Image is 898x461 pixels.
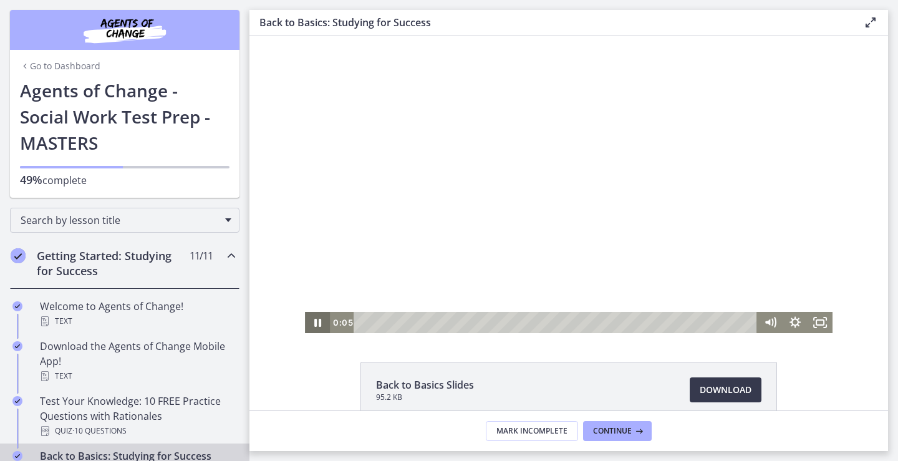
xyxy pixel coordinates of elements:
[12,451,22,461] i: Completed
[486,421,578,441] button: Mark Incomplete
[376,392,474,402] span: 95.2 KB
[533,276,558,297] button: Show settings menu
[50,15,200,45] img: Agents of Change
[558,276,583,297] button: Fullscreen
[20,60,100,72] a: Go to Dashboard
[40,339,234,384] div: Download the Agents of Change Mobile App!
[21,213,219,227] span: Search by lesson title
[20,172,42,187] span: 49%
[10,208,239,233] div: Search by lesson title
[20,77,229,156] h1: Agents of Change - Social Work Test Prep - MASTERS
[690,377,761,402] a: Download
[259,15,843,30] h3: Back to Basics: Studying for Success
[12,396,22,406] i: Completed
[40,314,234,329] div: Text
[700,382,751,397] span: Download
[72,424,127,439] span: · 10 Questions
[40,424,234,439] div: Quiz
[12,341,22,351] i: Completed
[593,426,632,436] span: Continue
[583,421,652,441] button: Continue
[190,248,213,263] span: 11 / 11
[508,276,533,297] button: Mute
[12,301,22,311] i: Completed
[20,172,229,188] p: complete
[40,299,234,329] div: Welcome to Agents of Change!
[37,248,189,278] h2: Getting Started: Studying for Success
[40,394,234,439] div: Test Your Knowledge: 10 FREE Practice Questions with Rationales
[11,248,26,263] i: Completed
[249,36,888,333] iframe: Video Lesson
[496,426,567,436] span: Mark Incomplete
[40,369,234,384] div: Text
[376,377,474,392] span: Back to Basics Slides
